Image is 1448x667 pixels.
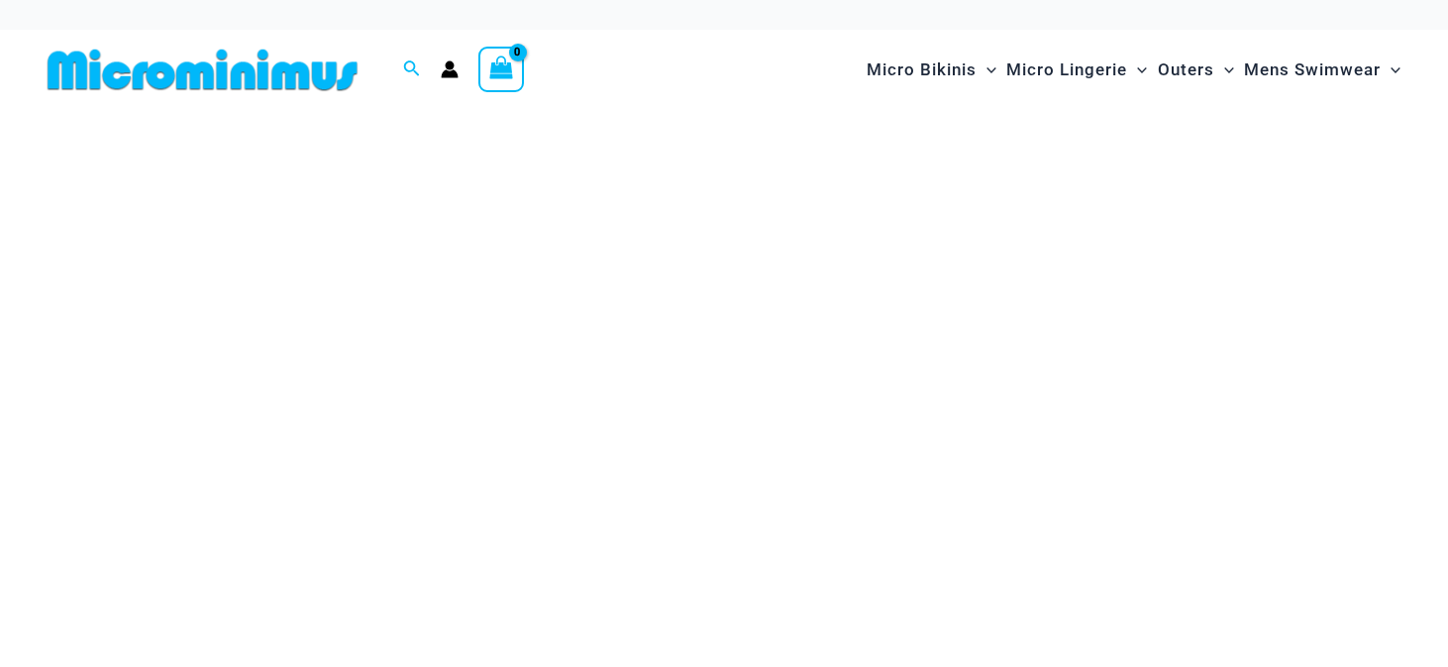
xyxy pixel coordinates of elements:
[1158,45,1214,95] span: Outers
[1239,40,1405,100] a: Mens SwimwearMenu ToggleMenu Toggle
[862,40,1001,100] a: Micro BikinisMenu ToggleMenu Toggle
[859,37,1408,103] nav: Site Navigation
[1214,45,1234,95] span: Menu Toggle
[478,47,524,92] a: View Shopping Cart, empty
[1001,40,1152,100] a: Micro LingerieMenu ToggleMenu Toggle
[867,45,977,95] span: Micro Bikinis
[1381,45,1400,95] span: Menu Toggle
[441,60,459,78] a: Account icon link
[1153,40,1239,100] a: OutersMenu ToggleMenu Toggle
[977,45,996,95] span: Menu Toggle
[1006,45,1127,95] span: Micro Lingerie
[40,48,365,92] img: MM SHOP LOGO FLAT
[1127,45,1147,95] span: Menu Toggle
[403,57,421,82] a: Search icon link
[1244,45,1381,95] span: Mens Swimwear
